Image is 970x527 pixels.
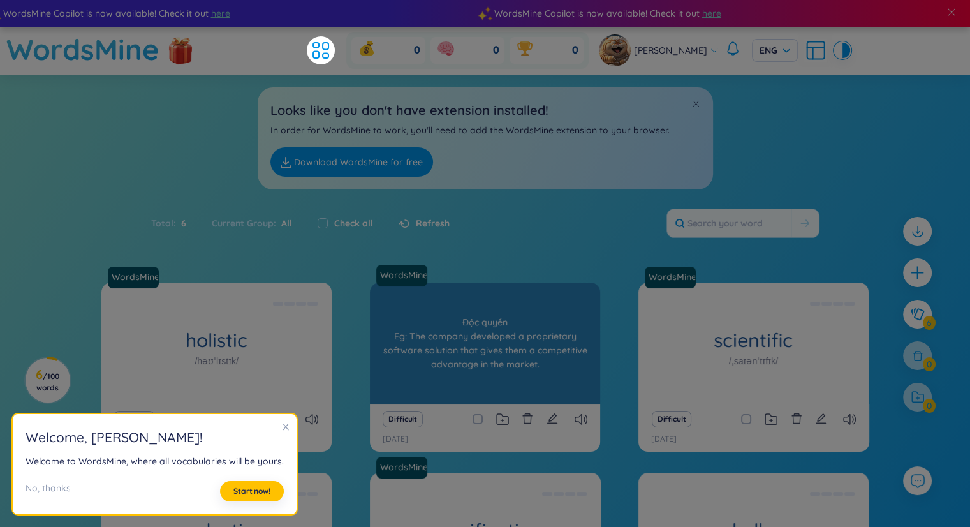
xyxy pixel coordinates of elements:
[651,433,677,445] p: [DATE]
[547,410,558,428] button: edit
[493,43,499,57] span: 0
[572,43,578,57] span: 0
[108,267,164,288] a: WordsMine
[729,354,778,368] h1: /ˌsaɪənˈtɪfɪk/
[114,411,154,427] button: Difficult
[199,210,305,237] div: Current Group :
[383,411,423,427] button: Difficult
[281,422,290,431] span: close
[791,410,802,428] button: delete
[334,216,373,230] label: Check all
[195,354,239,368] h1: /həʊˈlɪstɪk/
[278,413,290,424] span: edit
[375,461,429,473] a: WordsMine
[815,413,827,424] span: edit
[522,413,533,424] span: delete
[176,216,186,230] span: 6
[36,371,59,392] span: / 100 words
[26,454,284,468] div: Welcome to WordsMine, where all vocabularies will be yours.
[414,43,420,57] span: 0
[791,413,802,424] span: delete
[909,265,925,281] span: plus
[33,369,62,392] h3: 6
[209,6,228,20] span: here
[643,271,697,283] a: WordsMine
[107,271,160,283] a: WordsMine
[383,433,408,445] p: [DATE]
[370,329,600,352] h1: proprietary
[253,410,265,428] button: delete
[416,216,450,230] span: Refresh
[270,100,700,120] h2: Looks like you don't have extension installed!
[376,265,432,286] a: WordsMine
[253,413,265,424] span: delete
[634,43,707,57] span: [PERSON_NAME]
[667,209,791,237] input: Search your word
[376,457,432,479] a: WordsMine
[278,410,290,428] button: edit
[547,413,558,424] span: edit
[760,44,790,57] span: ENG
[101,329,332,352] h1: holistic
[599,34,631,66] img: avatar
[522,410,533,428] button: delete
[376,286,594,401] div: Độc quyền Eg: The company developed a proprietary software solution that gives them a competitive...
[815,410,827,428] button: edit
[220,481,284,501] button: Start now!
[6,27,159,72] a: WordsMine
[233,486,270,496] span: Start now!
[270,147,433,177] a: Download WordsMine for free
[645,267,701,288] a: WordsMine
[652,411,692,427] button: Difficult
[270,123,700,137] p: In order for WordsMine to work, you'll need to add the WordsMine extension to your browser.
[168,31,193,69] img: flashSalesIcon.a7f4f837.png
[375,269,429,281] a: WordsMine
[26,481,71,501] div: No, thanks
[151,210,199,237] div: Total :
[26,427,284,448] h2: Welcome , [PERSON_NAME] !
[700,6,719,20] span: here
[276,218,292,229] span: All
[638,329,869,352] h1: scientific
[599,34,634,66] a: avatar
